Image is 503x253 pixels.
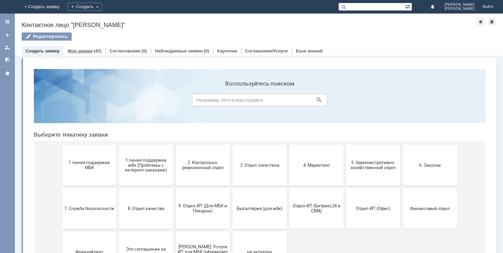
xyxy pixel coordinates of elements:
[164,17,299,23] label: Воспользуйтесь поиском
[36,96,86,107] span: 1 линия поддержки МБК
[2,54,13,65] a: Мои согласования
[204,168,258,208] button: не актуален
[149,180,199,195] span: [PERSON_NAME]. Услуги ИТ для МБК (оформляет L1)
[204,48,209,53] div: (0)
[149,140,199,150] span: 9. Отдел-ИТ (Для МБК и Пекарни)
[477,18,485,26] div: Добавить в избранное
[204,124,258,165] button: Бухгалтерия (для мбк)
[261,124,315,165] button: Отдел-ИТ (Битрикс24 и CRM)
[5,68,457,74] header: Выберите тематику заявки
[91,81,145,122] button: 1 линия поддержки мбк (Проблемы с интернет-заказами)
[320,142,370,147] span: Отдел-ИТ (Офис)
[34,124,88,165] button: 7. Служба безопасности
[93,183,143,193] span: Это соглашение не активно!
[91,168,145,208] button: Это соглашение не активно!
[155,48,202,53] a: Наблюдаемые заявки
[147,168,201,208] button: [PERSON_NAME]. Услуги ИТ для МБК (оформляет L1)
[405,3,412,9] span: Расширенный поиск
[164,30,299,43] input: Например, почта или справка
[377,142,427,147] span: Финансовый отдел
[93,142,143,147] span: 8. Отдел качества
[93,94,143,109] span: 1 линия поддержки мбк (Проблемы с интернет-заказами)
[206,99,256,104] span: 3. Отдел логистики
[261,81,315,122] button: 4. Маркетинг
[26,48,59,53] a: Создать заявку
[375,81,429,122] button: 6. Закупки
[445,3,475,7] span: [PERSON_NAME]
[204,81,258,122] button: 3. Отдел логистики
[142,48,147,53] div: (0)
[488,18,496,26] div: Сделать домашней страницей
[36,185,86,190] span: Франчайзинг
[36,142,86,147] span: 7. Служба безопасности
[217,48,237,53] a: Карточка
[91,124,145,165] button: 8. Отдел качества
[206,142,256,147] span: Бухгалтерия (для мбк)
[110,48,141,53] a: Согласования
[22,22,477,28] div: Контактное лицо "[PERSON_NAME]"
[2,42,13,53] a: Мои заявки
[34,81,88,122] button: 1 линия поддержки МБК
[94,48,101,53] div: (42)
[68,48,93,53] a: Мои заявки
[147,124,201,165] button: 9. Отдел-ИТ (Для МБК и Пекарни)
[318,124,372,165] button: Отдел-ИТ (Офис)
[245,48,288,53] a: Соглашения/Услуги
[263,99,313,104] span: 4. Маркетинг
[68,3,102,11] div: Создать
[320,96,370,107] span: 5. Административно-хозяйственный отдел
[377,99,427,104] span: 6. Закупки
[149,96,199,107] span: 2. Контрольно-ревизионный отдел
[34,168,88,208] button: Франчайзинг
[296,48,322,53] a: База знаний
[206,185,256,190] span: не актуален
[2,30,13,41] a: Создать заявку
[263,140,313,150] span: Отдел-ИТ (Битрикс24 и CRM)
[318,81,372,122] button: 5. Административно-хозяйственный отдел
[147,81,201,122] button: 2. Контрольно-ревизионный отдел
[375,124,429,165] button: Финансовый отдел
[445,7,475,11] span: [PERSON_NAME]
